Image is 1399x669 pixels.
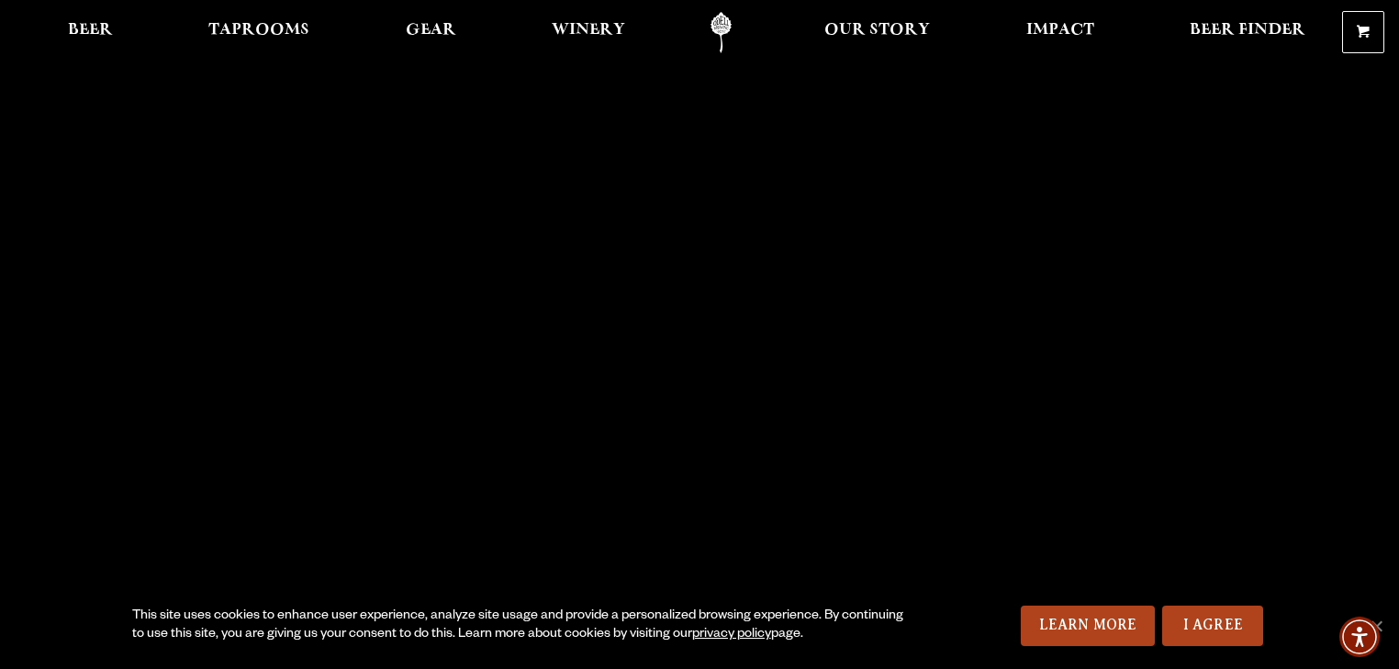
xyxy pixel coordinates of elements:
a: Beer [56,12,125,53]
a: Beer Finder [1178,12,1317,53]
span: Our Story [824,23,930,38]
a: Gear [394,12,468,53]
a: Our Story [812,12,942,53]
div: Accessibility Menu [1339,617,1380,657]
a: Learn More [1021,606,1156,646]
span: Gear [406,23,456,38]
a: Taprooms [196,12,321,53]
span: Winery [552,23,625,38]
a: I Agree [1162,606,1263,646]
span: Beer Finder [1190,23,1305,38]
span: Impact [1026,23,1094,38]
div: This site uses cookies to enhance user experience, analyze site usage and provide a personalized ... [132,608,916,644]
span: Taprooms [208,23,309,38]
a: Odell Home [687,12,755,53]
span: Beer [68,23,113,38]
a: Impact [1014,12,1106,53]
a: privacy policy [692,628,771,642]
a: Winery [540,12,637,53]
